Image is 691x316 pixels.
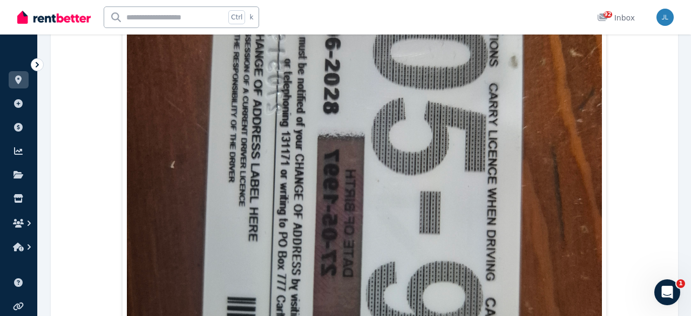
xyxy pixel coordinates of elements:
span: ORGANISE [9,59,43,67]
span: 92 [604,11,612,18]
span: 1 [676,279,685,288]
img: Joanne Lau [656,9,674,26]
span: Ctrl [228,10,245,24]
div: Inbox [597,12,635,23]
span: k [249,13,253,22]
iframe: Intercom live chat [654,279,680,305]
img: RentBetter [17,9,91,25]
